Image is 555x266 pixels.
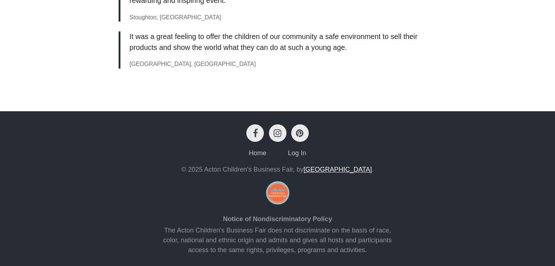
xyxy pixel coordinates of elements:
img: logo-09e7f61fd0461591446672a45e28a4aa4e3f772ea81a4ddf9c7371a8bcc222a1.png [266,181,289,204]
a: Home [249,149,266,157]
footer: Stoughton, [GEOGRAPHIC_DATA] [130,13,436,21]
p: It was a great feeling to offer the children of our community a safe environment to sell their pr... [130,31,436,53]
a: Log In [288,149,306,157]
p: Notice of Nondiscriminatory Policy [160,214,396,224]
p: The Acton Children's Business Fair does not discriminate on the basis of race, color, national an... [160,226,396,255]
a: [GEOGRAPHIC_DATA] [304,166,372,173]
footer: [GEOGRAPHIC_DATA], [GEOGRAPHIC_DATA] [130,59,436,68]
